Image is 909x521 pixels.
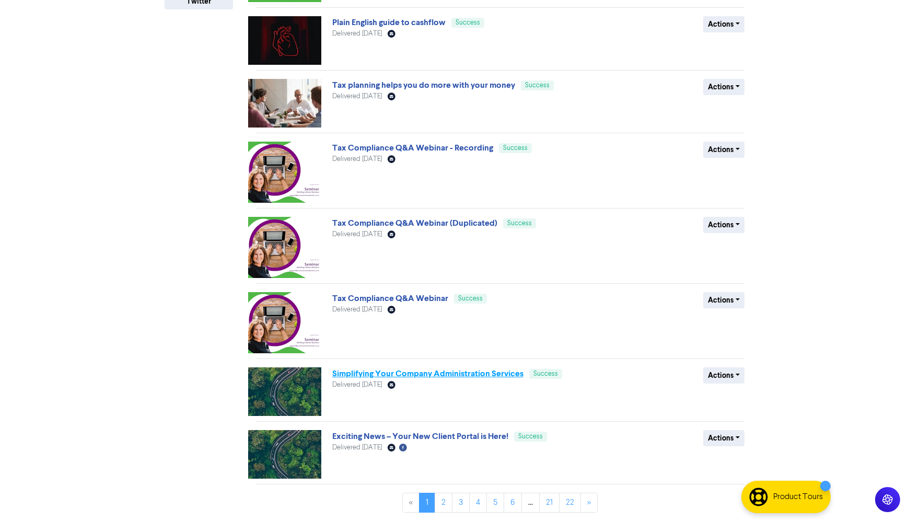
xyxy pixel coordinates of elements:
img: image_1739316906875.jpg [248,367,321,416]
img: image_1744241601409.png [248,142,321,203]
img: image_1744241601409.png [248,292,321,353]
a: » [580,493,598,513]
a: Page 5 [486,493,504,513]
span: Delivered [DATE] [332,156,382,163]
a: Page 21 [539,493,560,513]
a: Plain English guide to cashflow [332,17,446,28]
a: Page 6 [504,493,522,513]
span: Delivered [DATE] [332,30,382,37]
a: Exciting News – Your New Client Portal is Here! [332,431,508,442]
img: image_1744241601409.png [248,217,321,278]
img: image_1739316906875.jpg [248,430,321,479]
span: Success [507,220,532,227]
button: Actions [703,16,744,32]
a: Tax Compliance Q&A Webinar [332,293,448,304]
span: Success [525,82,550,89]
img: image_1744840909958.jpg [248,79,321,128]
iframe: Chat Widget [857,471,909,521]
button: Actions [703,430,744,446]
a: Page 3 [452,493,470,513]
span: Success [458,295,483,302]
a: Page 4 [469,493,487,513]
button: Actions [703,79,744,95]
a: Page 22 [559,493,581,513]
span: Success [503,145,528,152]
span: Delivered [DATE] [332,231,382,238]
span: Delivered [DATE] [332,444,382,451]
span: Success [456,19,480,26]
span: Delivered [DATE] [332,306,382,313]
img: image_1746487786064.jpg [248,16,321,65]
span: Delivered [DATE] [332,93,382,100]
span: Delivered [DATE] [332,381,382,388]
button: Actions [703,292,744,308]
button: Actions [703,367,744,384]
a: Tax Compliance Q&A Webinar - Recording [332,143,493,153]
span: Success [533,371,558,377]
a: Tax planning helps you do more with your money [332,80,515,90]
a: Simplifying Your Company Administration Services [332,368,523,379]
a: Page 2 [435,493,452,513]
button: Actions [703,142,744,158]
span: Success [518,433,543,440]
button: Actions [703,217,744,233]
a: Page 1 is your current page [419,493,435,513]
a: Tax Compliance Q&A Webinar (Duplicated) [332,218,497,228]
